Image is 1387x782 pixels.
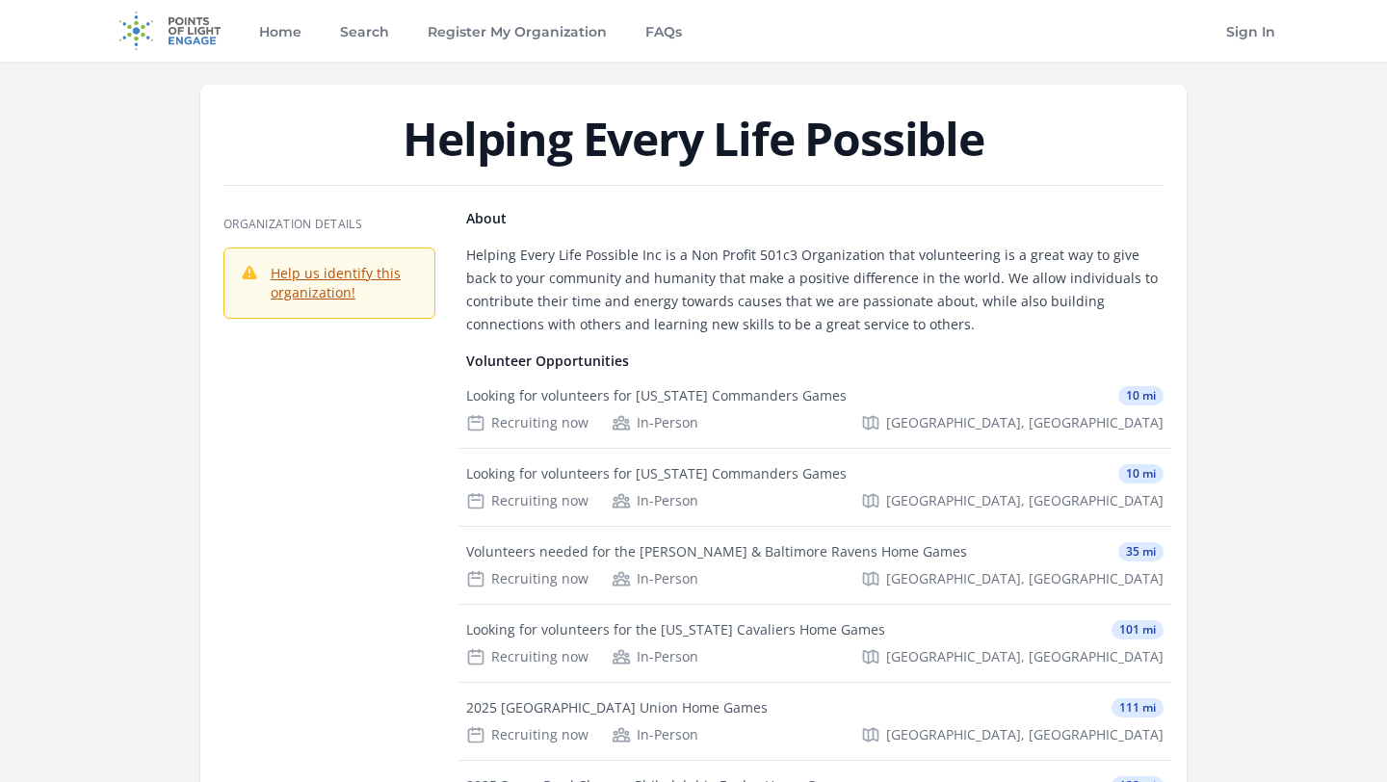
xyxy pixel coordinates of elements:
div: Recruiting now [466,725,589,744]
a: Volunteers needed for the [PERSON_NAME] & Baltimore Ravens Home Games 35 mi Recruiting now In-Per... [458,527,1171,604]
div: Looking for volunteers for the [US_STATE] Cavaliers Home Games [466,620,885,639]
span: 101 mi [1112,620,1164,639]
div: Recruiting now [466,647,589,666]
div: In-Person [612,725,698,744]
h3: Organization Details [223,217,435,232]
h1: Helping Every Life Possible [223,116,1164,162]
span: [GEOGRAPHIC_DATA], [GEOGRAPHIC_DATA] [886,413,1164,432]
div: In-Person [612,647,698,666]
p: Helping Every Life Possible Inc is a Non Profit 501c3 Organization that volunteering is a great w... [466,244,1164,336]
span: 10 mi [1118,386,1164,405]
span: 111 mi [1112,698,1164,717]
div: Volunteers needed for the [PERSON_NAME] & Baltimore Ravens Home Games [466,542,967,561]
span: [GEOGRAPHIC_DATA], [GEOGRAPHIC_DATA] [886,725,1164,744]
a: Looking for volunteers for [US_STATE] Commanders Games 10 mi Recruiting now In-Person [GEOGRAPHIC... [458,449,1171,526]
div: Recruiting now [466,569,589,588]
div: In-Person [612,569,698,588]
div: Looking for volunteers for [US_STATE] Commanders Games [466,464,847,483]
div: In-Person [612,491,698,510]
span: 10 mi [1118,464,1164,483]
a: Looking for volunteers for [US_STATE] Commanders Games 10 mi Recruiting now In-Person [GEOGRAPHIC... [458,371,1171,448]
div: Looking for volunteers for [US_STATE] Commanders Games [466,386,847,405]
span: 35 mi [1118,542,1164,561]
span: [GEOGRAPHIC_DATA], [GEOGRAPHIC_DATA] [886,569,1164,588]
a: Looking for volunteers for the [US_STATE] Cavaliers Home Games 101 mi Recruiting now In-Person [G... [458,605,1171,682]
h4: Volunteer Opportunities [466,352,1164,371]
a: 2025 [GEOGRAPHIC_DATA] Union Home Games 111 mi Recruiting now In-Person [GEOGRAPHIC_DATA], [GEOGR... [458,683,1171,760]
div: Recruiting now [466,413,589,432]
div: In-Person [612,413,698,432]
div: Recruiting now [466,491,589,510]
a: Help us identify this organization! [271,264,401,301]
span: [GEOGRAPHIC_DATA], [GEOGRAPHIC_DATA] [886,491,1164,510]
h4: About [466,209,1164,228]
div: 2025 [GEOGRAPHIC_DATA] Union Home Games [466,698,768,717]
span: [GEOGRAPHIC_DATA], [GEOGRAPHIC_DATA] [886,647,1164,666]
